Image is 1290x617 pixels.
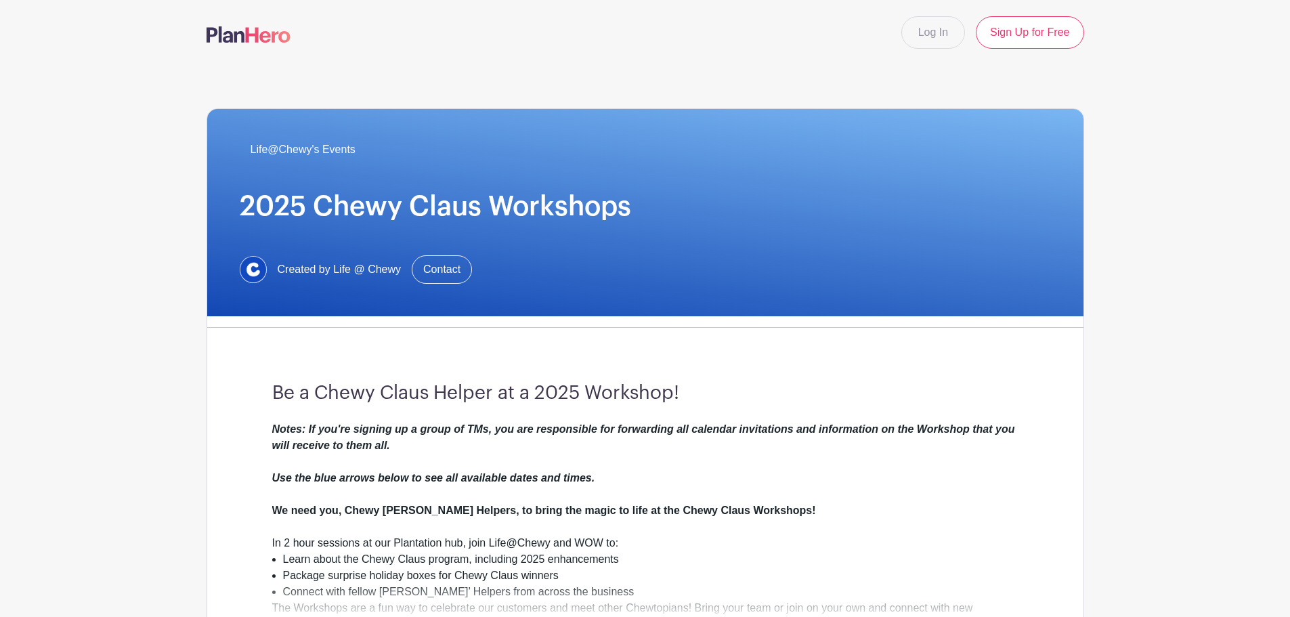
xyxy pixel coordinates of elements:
li: Package surprise holiday boxes for Chewy Claus winners [283,568,1018,584]
span: Life@Chewy's Events [251,142,356,158]
strong: We need you, Chewy [PERSON_NAME] Helpers, to bring the magic to life at the Chewy Claus Workshops! [272,505,816,516]
img: logo-507f7623f17ff9eddc593b1ce0a138ce2505c220e1c5a4e2b4648c50719b7d32.svg [207,26,291,43]
a: Sign Up for Free [976,16,1083,49]
span: Created by Life @ Chewy [278,261,402,278]
a: Contact [412,255,472,284]
h1: 2025 Chewy Claus Workshops [240,190,1051,223]
h3: Be a Chewy Claus Helper at a 2025 Workshop! [272,382,1018,405]
img: 1629734264472.jfif [240,256,267,283]
li: Connect with fellow [PERSON_NAME]’ Helpers from across the business [283,584,1018,600]
a: Log In [901,16,965,49]
em: Notes: If you're signing up a group of TMs, you are responsible for forwarding all calendar invit... [272,423,1015,484]
li: Learn about the Chewy Claus program, including 2025 enhancements [283,551,1018,568]
div: In 2 hour sessions at our Plantation hub, join Life@Chewy and WOW to: [272,535,1018,551]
